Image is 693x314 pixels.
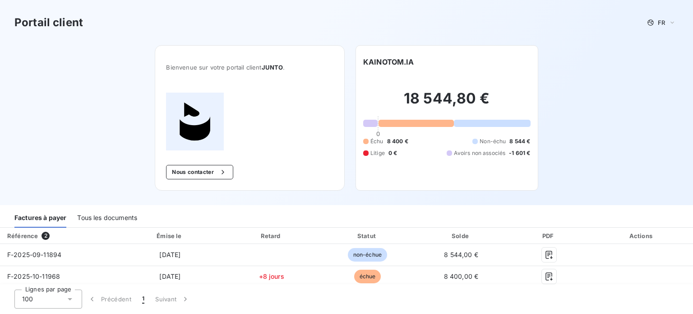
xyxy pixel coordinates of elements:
span: FR [658,19,665,26]
span: Bienvenue sur votre portail client . [166,64,333,71]
div: Actions [592,231,691,240]
span: 8 400,00 € [444,272,479,280]
span: 1 [142,295,144,304]
span: -1 601 € [509,149,530,157]
span: échue [354,270,381,283]
span: 0 [376,130,380,137]
span: Non-échu [480,137,506,145]
span: Litige [370,149,385,157]
div: Retard [225,231,318,240]
span: 8 544,00 € [444,251,478,258]
span: 2 [42,232,50,240]
span: [DATE] [159,272,180,280]
div: Référence [7,232,38,239]
h2: 18 544,80 € [363,89,531,117]
div: Solde [417,231,506,240]
div: Statut [322,231,413,240]
span: 0 € [388,149,397,157]
div: PDF [509,231,588,240]
button: Précédent [82,290,137,309]
span: Avoirs non associés [454,149,505,157]
span: 100 [22,295,33,304]
button: Nous contacter [166,165,233,179]
h6: KAINOTOM.IA [363,56,414,67]
img: Company logo [166,93,224,150]
span: [DATE] [159,251,180,258]
button: 1 [137,290,150,309]
span: +8 jours [259,272,284,280]
span: Échu [370,137,383,145]
div: Factures à payer [14,209,66,228]
div: Émise le [119,231,221,240]
button: Suivant [150,290,195,309]
span: non-échue [348,248,387,262]
span: F-2025-10-11968 [7,272,60,280]
span: JUNTO [262,64,283,71]
span: F-2025-09-11894 [7,251,61,258]
div: Tous les documents [77,209,137,228]
span: 8 544 € [509,137,530,145]
span: 8 400 € [387,137,408,145]
h3: Portail client [14,14,83,31]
